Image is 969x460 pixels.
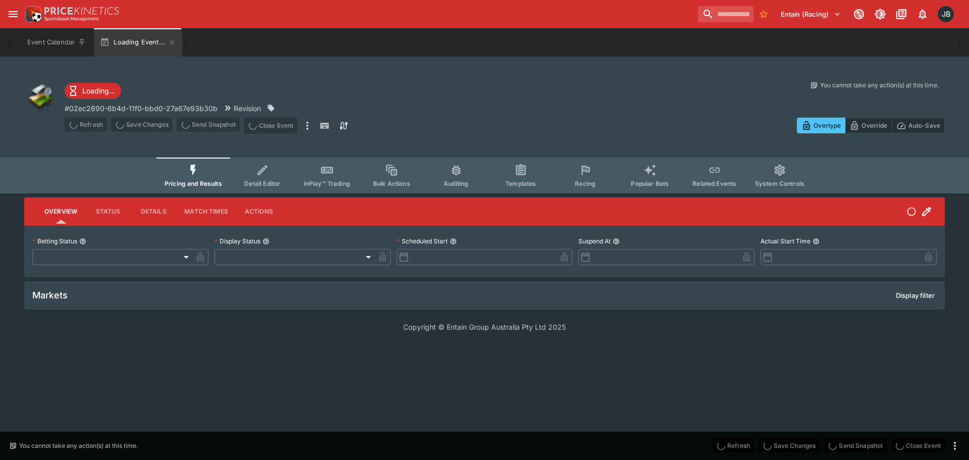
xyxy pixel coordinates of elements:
[79,238,86,245] button: Betting Status
[890,287,941,303] button: Display filter
[845,118,892,133] button: Override
[755,180,804,187] span: System Controls
[698,6,753,22] input: search
[397,237,448,245] p: Scheduled Start
[262,238,270,245] button: Display Status
[450,238,457,245] button: Scheduled Start
[22,4,42,24] img: PriceKinetics Logo
[44,17,99,21] img: Sportsbook Management
[871,5,889,23] button: Toggle light/dark mode
[32,289,68,301] h5: Markets
[373,180,410,187] span: Bulk Actions
[444,180,468,187] span: Auditing
[862,120,887,131] p: Override
[176,199,236,224] button: Match Times
[36,199,85,224] button: Overview
[505,180,536,187] span: Templates
[908,120,940,131] p: Auto-Save
[820,81,939,90] p: You cannot take any action(s) at this time.
[131,199,176,224] button: Details
[775,6,847,22] button: Select Tenant
[892,5,910,23] button: Documentation
[631,180,669,187] span: Popular Bets
[21,28,92,57] button: Event Calendar
[814,120,841,131] p: Overtype
[756,6,772,22] button: No Bookmarks
[304,180,350,187] span: InPlay™ Trading
[949,440,961,452] button: more
[692,180,736,187] span: Related Events
[65,103,218,114] p: Copy To Clipboard
[301,118,313,134] button: more
[938,6,954,22] div: Josh Brown
[813,238,820,245] button: Actual Start Time
[156,158,813,193] div: Event type filters
[85,199,131,224] button: Status
[19,441,138,450] p: You cannot take any action(s) at this time.
[165,180,222,187] span: Pricing and Results
[32,237,77,245] p: Betting Status
[24,81,57,113] img: other.png
[892,118,945,133] button: Auto-Save
[234,103,261,114] p: Revision
[82,85,115,96] p: Loading...
[44,7,119,15] img: PriceKinetics
[578,237,611,245] p: Suspend At
[94,28,182,57] button: Loading Event...
[761,237,811,245] p: Actual Start Time
[797,118,845,133] button: Overtype
[850,5,868,23] button: Connected to PK
[4,5,22,23] button: open drawer
[613,238,620,245] button: Suspend At
[575,180,596,187] span: Racing
[935,3,957,25] button: Josh Brown
[913,5,932,23] button: Notifications
[797,118,945,133] div: Start From
[244,180,280,187] span: Detail Editor
[236,199,282,224] button: Actions
[214,237,260,245] p: Display Status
